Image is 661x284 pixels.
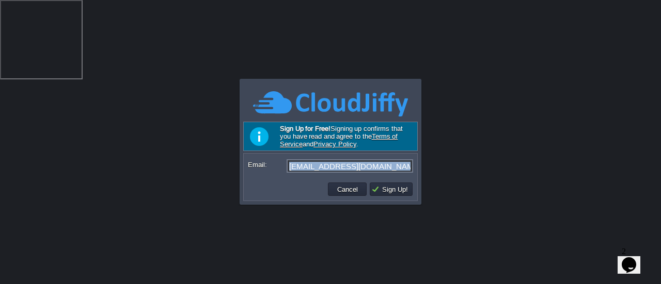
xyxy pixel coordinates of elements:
[248,159,286,170] label: Email:
[334,185,361,194] button: Cancel
[243,122,418,151] div: Signing up confirms that you have read and agree to the and .
[371,185,411,194] button: Sign Up!
[280,132,398,148] a: Terms of Service
[618,243,651,274] iframe: chat widget
[280,125,330,132] b: Sign Up for Free!
[253,90,408,118] img: CloudJiffy
[313,140,356,148] a: Privacy Policy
